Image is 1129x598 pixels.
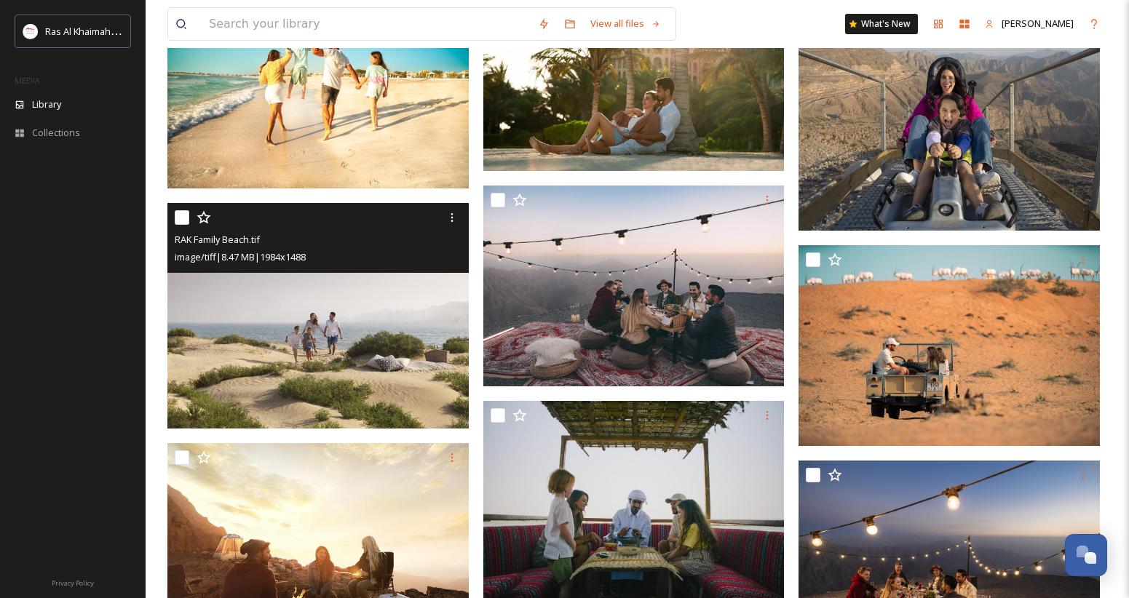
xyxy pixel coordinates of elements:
[1065,534,1107,576] button: Open Chat
[202,8,531,40] input: Search your library
[45,24,251,38] span: Ras Al Khaimah Tourism Development Authority
[32,97,61,111] span: Library
[52,578,94,588] span: Privacy Policy
[483,186,785,386] img: Picnic in the mountains Jebel Jais.jpg
[32,126,80,140] span: Collections
[799,5,1100,231] img: Jais Sledder Jebel Jais RAK.jpg
[15,75,40,86] span: MEDIA
[175,233,260,246] span: RAK Family Beach.tif
[845,14,918,34] a: What's New
[175,250,306,263] span: image/tiff | 8.47 MB | 1984 x 1488
[23,24,38,39] img: Logo_RAKTDA_RGB-01.png
[1002,17,1074,30] span: [PERSON_NAME]
[167,203,469,429] img: RAK Family Beach.tif
[978,9,1081,38] a: [PERSON_NAME]
[799,245,1100,446] img: Al wadi desert (2).jpg
[583,9,668,38] a: View all files
[52,573,94,591] a: Privacy Policy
